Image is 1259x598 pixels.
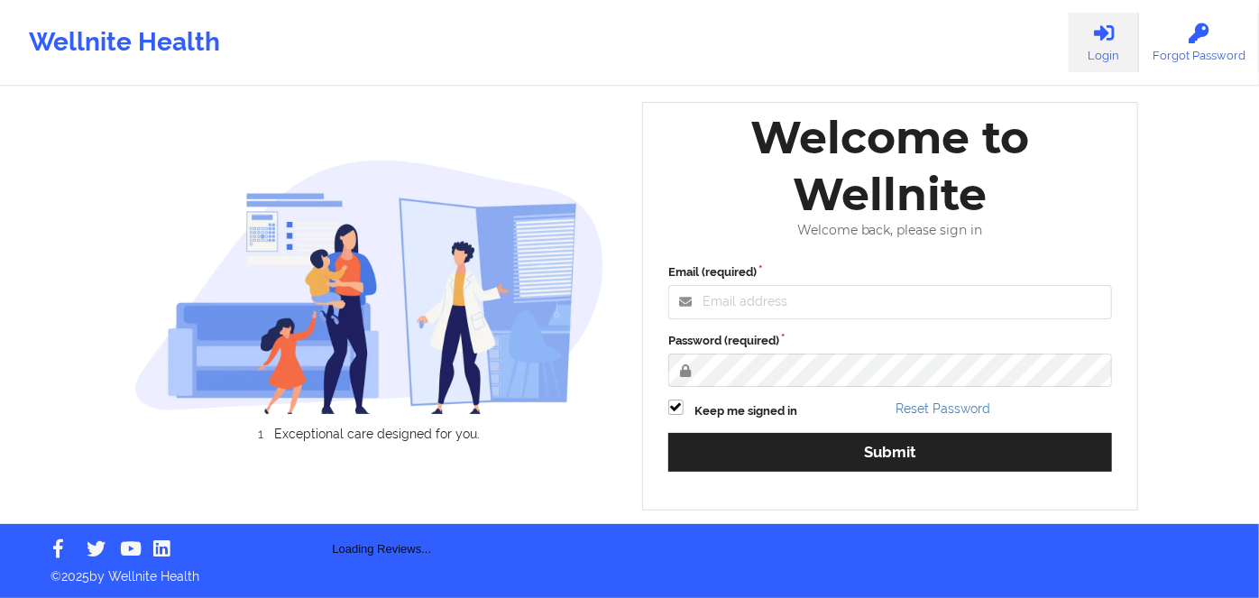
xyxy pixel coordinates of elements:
p: © 2025 by Wellnite Health [38,555,1221,585]
button: Submit [668,433,1112,472]
a: Forgot Password [1139,13,1259,72]
input: Email address [668,285,1112,319]
label: Email (required) [668,263,1112,281]
label: Keep me signed in [694,402,797,420]
div: Loading Reviews... [134,472,630,558]
img: wellnite-auth-hero_200.c722682e.png [134,159,605,414]
div: Welcome to Wellnite [656,109,1125,223]
label: Password (required) [668,332,1112,350]
div: Welcome back, please sign in [656,223,1125,238]
li: Exceptional care designed for you. [150,427,604,441]
a: Reset Password [896,401,991,416]
a: Login [1069,13,1139,72]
